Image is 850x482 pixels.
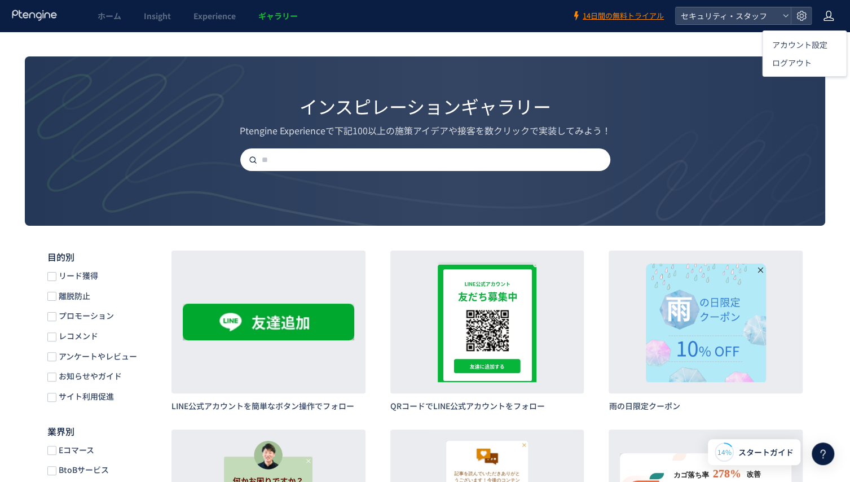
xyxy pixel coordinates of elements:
a: 14日間の無料トライアル [571,11,664,21]
span: レコメンド [56,331,98,341]
div: インスピレーションギャラリー [45,94,805,120]
span: お知らせやガイド [56,371,122,382]
span: ホーム [98,10,121,21]
span: Eコマース [56,445,94,455]
span: 離脱防止 [56,291,90,301]
span: 14% [717,447,732,457]
span: Experience [193,10,236,21]
span: セキュリティ・スタッフ [677,7,778,24]
span: 14日間の無料トライアル [583,11,664,21]
h5: 業界別 [47,425,149,438]
span: ログアウト [772,57,811,68]
h3: 雨の日限定クーポン [609,400,803,411]
h3: LINE公式アカウントを簡単なボタン操作でフォロー [171,400,365,411]
span: Insight [144,10,171,21]
div: Ptengine Experienceで下記100以上の施策アイデアや接客を数クリックで実装してみよう！ [45,124,805,137]
span: プロモーション [56,310,114,321]
span: アカウント設定 [772,39,827,50]
span: ギャラリー [258,10,298,21]
span: リード獲得 [56,270,98,281]
span: BtoBサービス [56,465,109,475]
h3: QRコードでLINE公式アカウントをフォロー [390,400,584,411]
span: アンケートやレビュー [56,351,137,362]
span: スタートガイド [738,446,794,458]
h5: 目的別 [47,251,149,264]
span: サイト利用促進 [56,391,114,402]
